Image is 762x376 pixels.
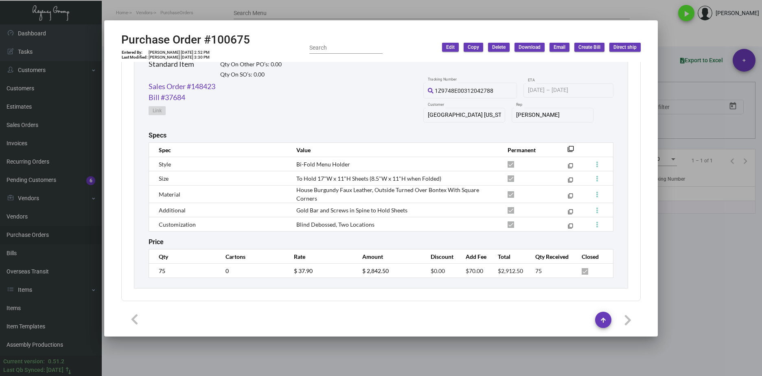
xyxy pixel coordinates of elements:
[220,61,282,68] h2: Qty On Other PO’s: 0.00
[446,44,455,51] span: Edit
[296,175,441,182] span: To Hold 17"W x 11"H Sheets (8.5"W x 11"H when Folded)
[148,50,210,55] td: [PERSON_NAME] [DATE] 2:52 PM
[423,249,457,264] th: Discount
[149,131,166,139] h2: Specs
[149,143,288,157] th: Spec
[519,44,541,51] span: Download
[552,87,591,94] input: End date
[578,44,600,51] span: Create Bill
[554,44,565,51] span: Email
[546,87,550,94] span: –
[609,43,641,52] button: Direct ship
[568,165,573,170] mat-icon: filter_none
[220,71,282,78] h2: Qty On SO’s: 0.00
[149,60,194,69] h2: Standard Item
[464,43,483,52] button: Copy
[121,55,148,60] td: Last Modified:
[159,175,169,182] span: Size
[159,221,196,228] span: Customization
[527,249,574,264] th: Qty Received
[568,195,573,200] mat-icon: filter_none
[286,249,354,264] th: Rate
[121,50,148,55] td: Entered By:
[535,267,542,274] span: 75
[159,207,186,214] span: Additional
[149,81,215,92] a: Sales Order #148423
[121,33,250,47] h2: Purchase Order #100675
[149,106,166,115] button: Link
[354,249,423,264] th: Amount
[550,43,569,52] button: Email
[568,225,573,230] mat-icon: filter_none
[568,179,573,184] mat-icon: filter_none
[148,55,210,60] td: [PERSON_NAME] [DATE] 3:30 PM
[3,357,45,366] div: Current version:
[153,107,162,114] span: Link
[296,207,407,214] span: Gold Bar and Screws in Spine to Hold Sheets
[296,221,374,228] span: Blind Debossed, Two Locations
[613,44,637,51] span: Direct ship
[296,186,479,202] span: House Burgundy Faux Leather, Outside Turned Over Bontex With Square Corners
[528,87,545,94] input: Start date
[149,92,185,103] a: Bill #37684
[574,43,604,52] button: Create Bill
[498,267,523,274] span: $2,912.50
[492,44,506,51] span: Delete
[567,148,574,155] mat-icon: filter_none
[466,267,483,274] span: $70.00
[288,143,499,157] th: Value
[499,143,555,157] th: Permanent
[435,87,493,94] span: 1Z9748E00312042788
[149,249,217,264] th: Qty
[159,191,180,198] span: Material
[490,249,527,264] th: Total
[458,249,490,264] th: Add Fee
[568,211,573,216] mat-icon: filter_none
[431,267,445,274] span: $0.00
[488,43,510,52] button: Delete
[296,161,350,168] span: Bi-Fold Menu Holder
[515,43,545,52] button: Download
[468,44,479,51] span: Copy
[159,161,171,168] span: Style
[3,366,63,374] div: Last Qb Synced: [DATE]
[574,249,613,264] th: Closed
[149,238,164,246] h2: Price
[217,249,286,264] th: Cartons
[442,43,459,52] button: Edit
[48,357,64,366] div: 0.51.2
